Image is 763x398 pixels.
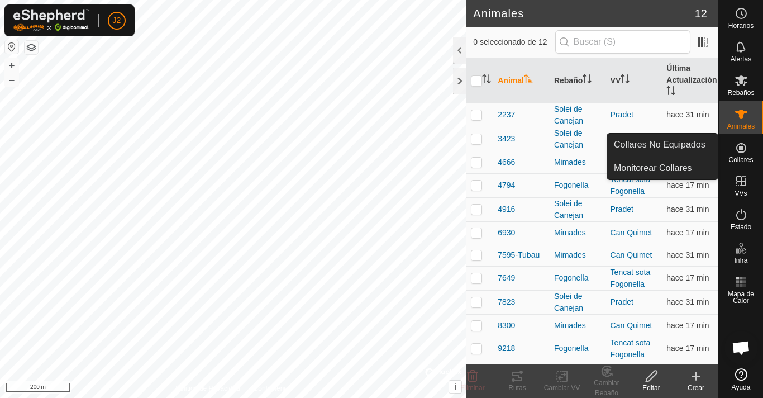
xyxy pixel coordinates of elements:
span: 9 sept 2025, 13:31 [666,110,709,119]
a: Contáctenos [254,383,291,394]
a: Tencat sota Fogonella [611,362,651,383]
span: 7823 [498,296,515,308]
span: i [454,382,456,391]
div: Cambiar Rebaño [584,378,629,398]
a: Ayuda [719,364,763,395]
span: Animales [727,123,755,130]
span: Collares No Equipados [614,138,705,151]
span: 3423 [498,133,515,145]
span: 9 sept 2025, 13:46 [666,321,709,330]
span: Estado [731,224,751,230]
span: Eliminar [460,384,484,392]
span: 9 sept 2025, 13:31 [666,297,709,306]
a: Tencat sota Fogonella [611,338,651,359]
span: 6930 [498,227,515,239]
th: Rebaño [550,58,606,103]
span: 9 sept 2025, 13:46 [666,228,709,237]
div: Fogonella [554,272,602,284]
a: Pradet [611,205,633,214]
button: i [449,381,461,393]
div: Obre el xat [724,331,758,364]
a: Política de Privacidad [175,383,240,394]
span: Monitorear Collares [614,162,692,175]
button: – [5,73,18,87]
span: Ayuda [732,384,751,391]
span: Horarios [728,22,754,29]
span: 4666 [498,157,515,168]
span: Mapa de Calor [722,291,760,304]
div: Editar [629,383,674,393]
th: VV [606,58,662,103]
span: 12 [695,5,707,22]
a: Pradet [611,110,633,119]
span: 9 sept 2025, 13:46 [666,181,709,189]
span: 9 sept 2025, 13:46 [666,344,709,353]
img: Logo Gallagher [13,9,89,32]
button: Restablecer Mapa [5,40,18,54]
h2: Animales [473,7,695,20]
div: Mimades [554,320,602,331]
span: Rebaños [727,89,754,96]
span: 8300 [498,320,515,331]
div: Cambiar VV [540,383,584,393]
div: Solei de Canejan [554,103,602,127]
span: 9 sept 2025, 13:46 [666,273,709,282]
span: 0 seleccionado de 12 [473,36,555,48]
p-sorticon: Activar para ordenar [583,76,592,85]
span: VVs [735,190,747,197]
span: 7595-Tubau [498,249,540,261]
input: Buscar (S) [555,30,690,54]
div: Solei de Canejan [554,198,602,221]
div: Mimades [554,157,602,168]
span: J2 [113,15,121,26]
div: Fogonella [554,179,602,191]
p-sorticon: Activar para ordenar [621,76,630,85]
div: Rutas [495,383,540,393]
div: Mimades [554,227,602,239]
div: Solei de Canejan [554,291,602,314]
div: Crear [674,383,718,393]
a: Tencat sota Fogonella [611,268,651,288]
p-sorticon: Activar para ordenar [524,76,533,85]
span: 4794 [498,179,515,191]
a: Can Quimet [611,250,652,259]
span: Infra [734,257,747,264]
a: Tencat sota Fogonella [611,175,651,196]
span: 9218 [498,343,515,354]
a: Can Quimet [611,228,652,237]
span: 9 sept 2025, 13:31 [666,250,709,259]
a: Collares No Equipados [607,134,718,156]
p-sorticon: Activar para ordenar [666,88,675,97]
span: Alertas [731,56,751,63]
div: Mimades [554,249,602,261]
div: Fogonella [554,343,602,354]
span: 4916 [498,203,515,215]
span: 9 sept 2025, 13:31 [666,205,709,214]
th: Animal [493,58,550,103]
p-sorticon: Activar para ordenar [482,76,491,85]
a: Monitorear Collares [607,157,718,179]
button: + [5,59,18,72]
span: Collares [728,157,753,163]
span: 2237 [498,109,515,121]
th: Última Actualización [662,58,718,103]
div: Solei de Canejan [554,127,602,151]
button: Capas del Mapa [25,41,38,54]
span: 7649 [498,272,515,284]
a: Can Quimet [611,321,652,330]
a: Pradet [611,297,633,306]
